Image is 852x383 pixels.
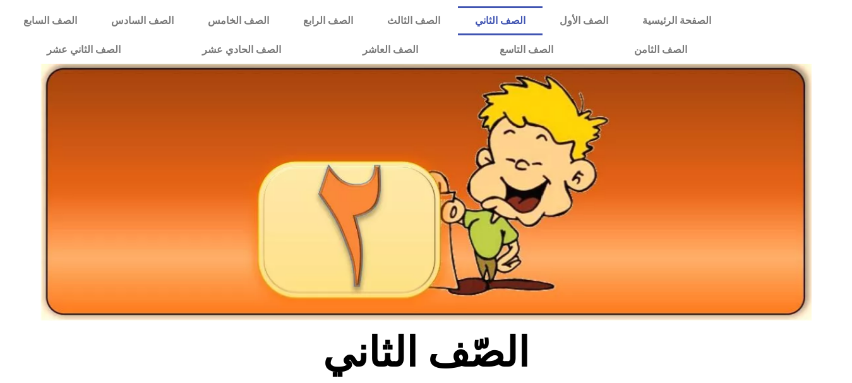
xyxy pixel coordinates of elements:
a: الصف العاشر [322,35,459,64]
a: الصف التاسع [459,35,594,64]
a: الصفحة الرئيسية [625,6,728,35]
a: الصف الرابع [286,6,370,35]
h2: الصّف الثاني [217,328,635,377]
a: الصف الخامس [191,6,286,35]
a: الصف الأول [543,6,625,35]
a: الصف الثاني عشر [6,35,162,64]
a: الصف السادس [94,6,191,35]
a: الصف الثالث [370,6,457,35]
a: الصف الحادي عشر [162,35,322,64]
a: الصف السابع [6,6,94,35]
a: الصف الثامن [594,35,728,64]
a: الصف الثاني [458,6,543,35]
